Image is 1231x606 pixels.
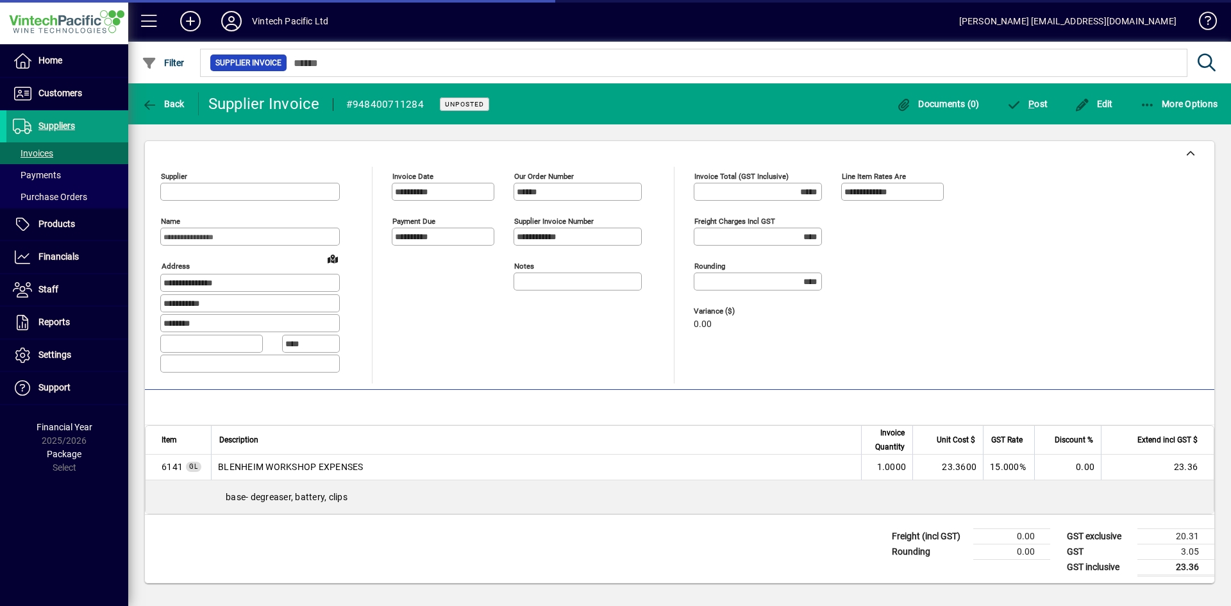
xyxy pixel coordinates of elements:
td: 23.3600 [912,455,983,480]
span: Package [47,449,81,459]
div: base- degreaser, battery, clips [146,480,1214,514]
a: Knowledge Base [1189,3,1215,44]
mat-label: Invoice Total (GST inclusive) [694,172,789,181]
mat-label: Supplier invoice number [514,217,594,226]
button: More Options [1137,92,1221,115]
a: Purchase Orders [6,186,128,208]
td: 0.00 [1034,455,1101,480]
span: Edit [1075,99,1113,109]
a: Staff [6,274,128,306]
td: 23.36 [1101,455,1214,480]
td: 20.31 [1137,528,1214,544]
mat-label: Payment due [392,217,435,226]
span: Payments [13,170,61,180]
button: Edit [1071,92,1116,115]
button: Back [138,92,188,115]
span: 0.00 [694,319,712,330]
mat-label: Rounding [694,262,725,271]
span: Back [142,99,185,109]
a: Financials [6,241,128,273]
mat-label: Notes [514,262,534,271]
div: #948400711284 [346,94,424,115]
td: GST inclusive [1060,559,1137,575]
a: Customers [6,78,128,110]
span: Home [38,55,62,65]
span: Purchase Orders [13,192,87,202]
td: 1.0000 [861,455,912,480]
span: More Options [1140,99,1218,109]
span: Reports [38,317,70,327]
a: Products [6,208,128,240]
mat-label: Freight charges incl GST [694,217,775,226]
div: [PERSON_NAME] [EMAIL_ADDRESS][DOMAIN_NAME] [959,11,1177,31]
span: Filter [142,58,185,68]
td: BLENHEIM WORKSHOP EXPENSES [211,455,861,480]
td: 15.000% [983,455,1034,480]
span: Item [162,433,177,447]
td: GST exclusive [1060,528,1137,544]
span: Invoice Quantity [869,426,905,454]
span: BLENHEIM WORKSHOP EXPENSES [162,460,183,473]
td: 0.00 [973,528,1050,544]
button: Add [170,10,211,33]
span: Suppliers [38,121,75,131]
span: Variance ($) [694,307,771,316]
td: GST [1060,544,1137,559]
span: ost [1007,99,1048,109]
mat-label: Line item rates are [842,172,906,181]
span: Financial Year [37,422,92,432]
span: Financials [38,251,79,262]
mat-label: Invoice date [392,172,433,181]
a: Invoices [6,142,128,164]
mat-label: Supplier [161,172,187,181]
span: Invoices [13,148,53,158]
span: Supplier Invoice [215,56,281,69]
a: Support [6,372,128,404]
div: Vintech Pacific Ltd [252,11,328,31]
a: View on map [322,248,343,269]
span: Support [38,382,71,392]
mat-label: Name [161,217,180,226]
button: Documents (0) [893,92,983,115]
button: Post [1003,92,1051,115]
span: Extend incl GST $ [1137,433,1198,447]
app-page-header-button: Back [128,92,199,115]
span: Staff [38,284,58,294]
span: Unit Cost $ [937,433,975,447]
span: Description [219,433,258,447]
span: Discount % [1055,433,1093,447]
span: GST Rate [991,433,1023,447]
td: Rounding [885,544,973,559]
td: 3.05 [1137,544,1214,559]
td: Freight (incl GST) [885,528,973,544]
span: Customers [38,88,82,98]
span: Documents (0) [896,99,980,109]
button: Profile [211,10,252,33]
span: Unposted [445,100,484,108]
span: Settings [38,349,71,360]
a: Reports [6,307,128,339]
div: Supplier Invoice [208,94,320,114]
button: Filter [138,51,188,74]
a: Payments [6,164,128,186]
mat-label: Our order number [514,172,574,181]
td: 23.36 [1137,559,1214,575]
a: Home [6,45,128,77]
td: 0.00 [973,544,1050,559]
span: Products [38,219,75,229]
span: P [1028,99,1034,109]
a: Settings [6,339,128,371]
span: GL [189,463,198,470]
